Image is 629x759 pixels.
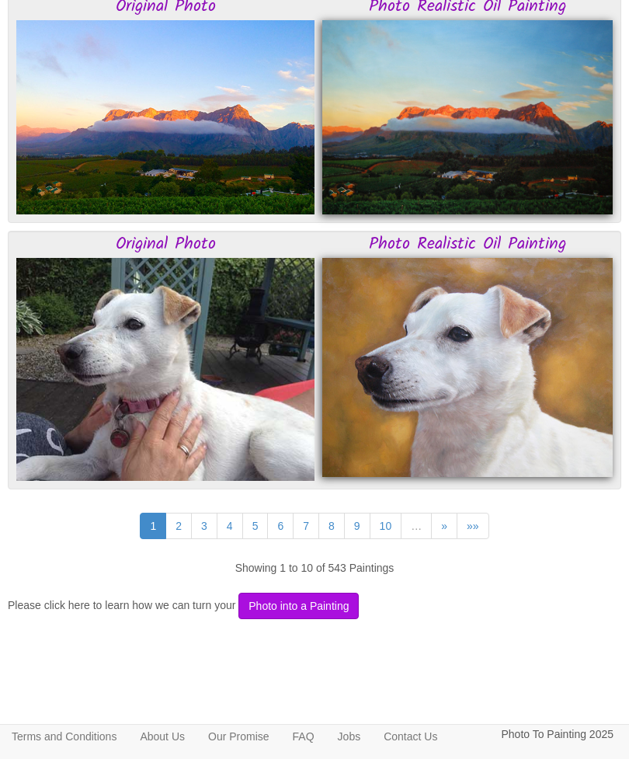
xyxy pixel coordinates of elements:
a: Contact Us [372,725,449,748]
a: … [401,513,432,539]
a: 5 [242,513,269,539]
p: Photo To Painting 2025 [501,725,613,744]
h3: Photo Realistic Oil Painting [322,235,613,254]
p: Showing 1 to 10 of 543 Paintings [8,559,621,578]
a: 9 [344,513,370,539]
a: Jobs [326,725,373,748]
a: Our Promise [196,725,281,748]
img: Original Photo [16,258,314,480]
a: 8 [318,513,345,539]
a: 6 [267,513,294,539]
a: FAQ [281,725,326,748]
a: 1 [140,513,166,539]
img: Oil painting of Ayers Rock [322,20,613,214]
a: 7 [293,513,319,539]
a: 10 [370,513,402,539]
a: » [431,513,457,539]
img: Oil painting of a dog [322,258,613,477]
a: 3 [191,513,217,539]
a: 2 [165,513,192,539]
a: Photo into a Painting [235,599,359,611]
h3: Original Photo [16,235,314,254]
a: 4 [217,513,243,539]
button: Photo into a Painting [238,593,359,619]
p: Please click here to learn how we can turn your [8,593,621,619]
img: Original Photo [16,20,314,214]
a: About Us [128,725,196,748]
a: »» [457,513,489,539]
